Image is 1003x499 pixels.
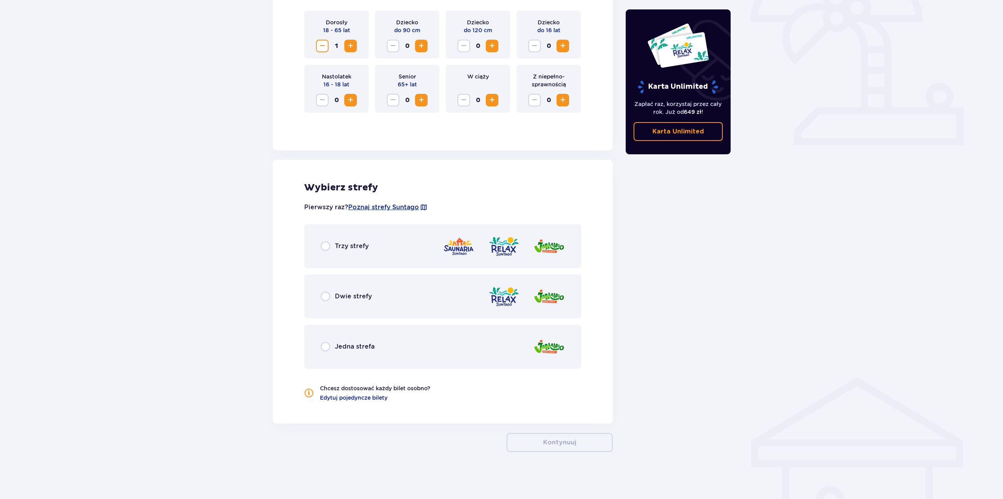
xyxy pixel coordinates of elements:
button: Zmniejsz [528,94,541,106]
img: Dwie karty całoroczne do Suntago z napisem 'UNLIMITED RELAX', na białym tle z tropikalnymi liśćmi... [647,23,709,68]
span: 0 [542,40,555,52]
button: Zwiększ [557,94,569,106]
p: Dziecko [396,18,418,26]
span: 1 [330,40,343,52]
button: Zmniejsz [316,94,329,106]
p: Karta Unlimited [652,127,704,136]
h2: Wybierz strefy [304,182,581,194]
img: Relax [488,235,520,258]
span: 0 [330,94,343,106]
span: 0 [472,94,484,106]
img: Relax [488,285,520,308]
p: Dorosły [326,18,347,26]
p: Pierwszy raz? [304,203,428,212]
span: Dwie strefy [335,292,372,301]
button: Zmniejsz [457,94,470,106]
a: Poznaj strefy Suntago [348,203,419,212]
img: Jamango [533,235,565,258]
span: 0 [401,94,413,106]
button: Zwiększ [486,94,498,106]
p: do 90 cm [394,26,420,34]
p: Nastolatek [322,73,351,80]
span: 0 [542,94,555,106]
button: Zwiększ [344,40,357,52]
button: Zwiększ [415,94,428,106]
img: Jamango [533,336,565,358]
p: do 16 lat [537,26,560,34]
button: Zwiększ [415,40,428,52]
button: Zmniejsz [316,40,329,52]
button: Zwiększ [557,40,569,52]
p: W ciąży [467,73,489,80]
span: 0 [401,40,413,52]
img: Jamango [533,285,565,308]
button: Zwiększ [344,94,357,106]
p: Kontynuuj [543,438,576,447]
button: Kontynuuj [507,433,613,452]
span: Jedna strefa [335,342,375,351]
p: Zapłać raz, korzystaj przez cały rok. Już od ! [634,100,723,116]
p: Dziecko [538,18,560,26]
p: 65+ lat [398,80,417,88]
p: Karta Unlimited [637,80,719,94]
button: Zwiększ [486,40,498,52]
p: Senior [399,73,416,80]
p: do 120 cm [464,26,492,34]
p: Dziecko [467,18,489,26]
p: Chcesz dostosować każdy bilet osobno? [320,384,430,392]
p: 18 - 65 lat [323,26,350,34]
a: Edytuj pojedyncze bilety [320,394,388,402]
button: Zmniejsz [387,94,399,106]
a: Karta Unlimited [634,122,723,141]
button: Zmniejsz [528,40,541,52]
p: 16 - 18 lat [323,80,349,88]
img: Saunaria [443,235,474,258]
span: Trzy strefy [335,242,369,250]
button: Zmniejsz [387,40,399,52]
button: Zmniejsz [457,40,470,52]
span: 0 [472,40,484,52]
p: Z niepełno­sprawnością [523,73,575,88]
span: 649 zł [684,109,702,115]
